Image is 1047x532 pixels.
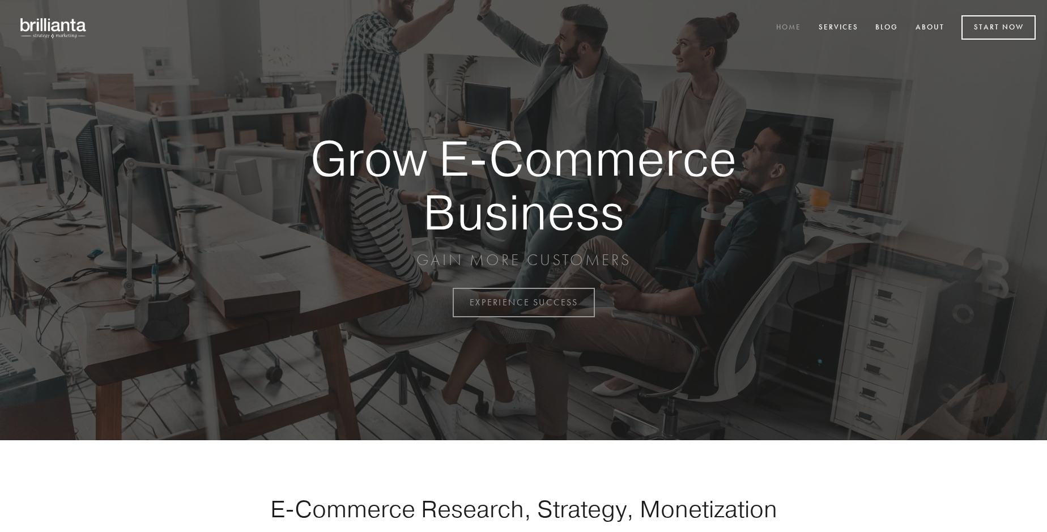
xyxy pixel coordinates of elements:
h1: E-Commerce Research, Strategy, Monetization [235,495,812,523]
img: brillianta - research, strategy, marketing [11,11,96,44]
p: GAIN MORE CUSTOMERS [271,250,776,270]
a: Services [811,19,866,37]
a: EXPERIENCE SUCCESS [453,288,595,317]
a: Blog [868,19,905,37]
a: About [908,19,952,37]
strong: Grow E-Commerce Business [271,131,776,239]
a: Home [769,19,808,37]
a: Start Now [961,15,1036,40]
